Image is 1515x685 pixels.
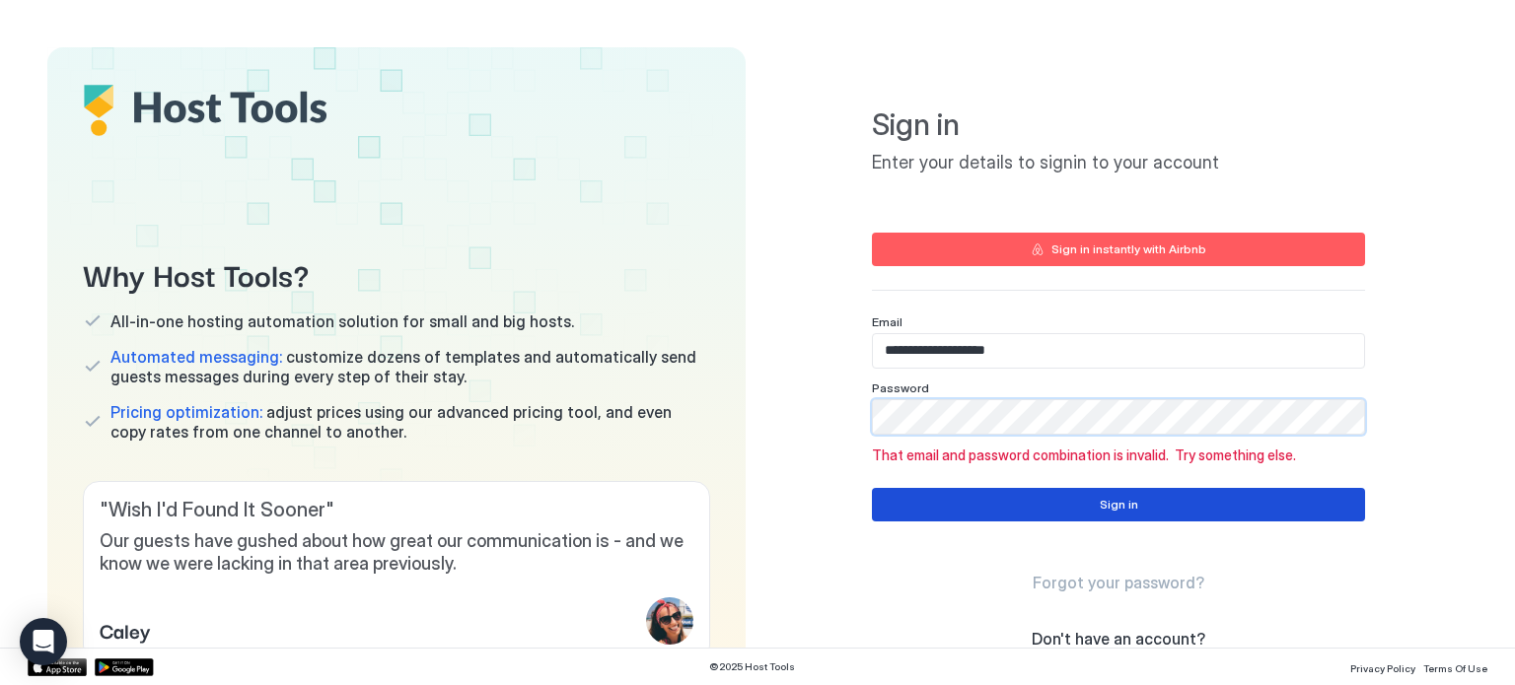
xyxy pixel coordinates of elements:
[1032,629,1205,649] span: Don't have an account?
[1100,496,1138,514] div: Sign in
[100,530,693,575] span: Our guests have gushed about how great our communication is - and we know we were lacking in that...
[872,233,1365,266] button: Sign in instantly with Airbnb
[1423,662,1487,674] span: Terms Of Use
[110,347,710,386] span: customize dozens of templates and automatically send guests messages during every step of their s...
[1350,662,1415,674] span: Privacy Policy
[1350,656,1415,677] a: Privacy Policy
[646,597,693,645] div: profile
[110,402,710,442] span: adjust prices using our advanced pricing tool, and even copy rates from one channel to another.
[873,400,1364,434] input: Input Field
[95,658,154,676] a: Google Play Store
[83,251,710,296] span: Why Host Tools?
[28,658,87,676] a: App Store
[872,446,1365,464] span: That email and password combination is invalid. Try something else.
[1423,656,1487,677] a: Terms Of Use
[1051,240,1206,258] div: Sign in instantly with Airbnb
[872,380,929,395] span: Password
[100,498,693,522] span: " Wish I'd Found It Sooner "
[709,660,795,673] span: © 2025 Host Tools
[1033,573,1204,592] span: Forgot your password?
[872,488,1365,521] button: Sign in
[110,347,282,367] span: Automated messaging:
[110,402,262,422] span: Pricing optimization:
[872,314,902,329] span: Email
[872,152,1365,174] span: Enter your details to signin to your account
[1033,573,1204,593] a: Forgot your password?
[100,615,151,645] span: Caley
[872,106,1365,144] span: Sign in
[20,618,67,665] div: Open Intercom Messenger
[110,311,574,331] span: All-in-one hosting automation solution for small and big hosts.
[873,334,1364,368] input: Input Field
